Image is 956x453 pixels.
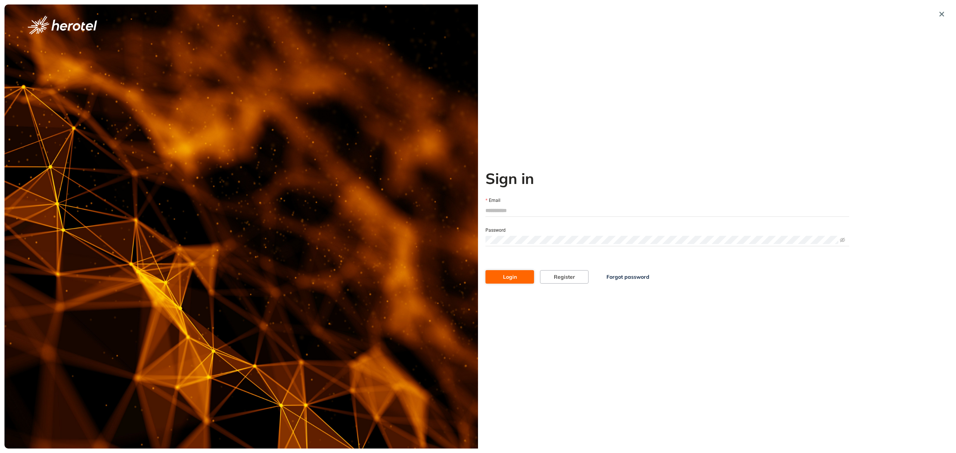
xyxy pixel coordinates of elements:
button: Login [485,270,534,284]
input: Password [485,236,838,244]
button: Register [540,270,589,284]
img: cover image [4,4,478,449]
label: Password [485,227,506,234]
input: Email [485,205,849,216]
img: logo [28,16,97,34]
span: Forgot password [606,273,649,281]
h2: Sign in [485,169,849,187]
button: logo [16,16,109,34]
label: Email [485,197,500,204]
span: eye-invisible [840,237,845,243]
span: Login [503,273,517,281]
button: Forgot password [595,270,661,284]
span: Register [554,273,575,281]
